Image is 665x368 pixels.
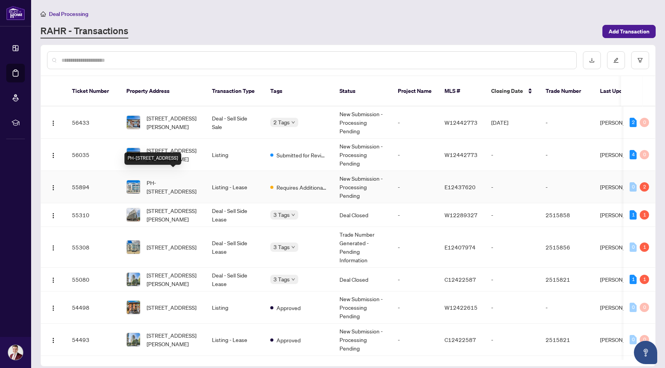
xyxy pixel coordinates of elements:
[333,203,392,227] td: Deal Closed
[273,210,290,219] span: 3 Tags
[485,171,539,203] td: -
[291,277,295,281] span: down
[127,148,140,161] img: thumbnail-img
[50,120,56,126] img: Logo
[49,10,88,17] span: Deal Processing
[630,182,637,192] div: 0
[147,114,199,131] span: [STREET_ADDRESS][PERSON_NAME]
[333,291,392,324] td: New Submission - Processing Pending
[485,268,539,291] td: -
[66,291,120,324] td: 54498
[333,268,392,291] td: Deal Closed
[594,203,652,227] td: [PERSON_NAME]
[630,118,637,127] div: 2
[444,276,476,283] span: C12422587
[127,273,140,286] img: thumbnail-img
[634,341,657,364] button: Open asap
[66,171,120,203] td: 55894
[66,324,120,356] td: 54493
[127,180,140,194] img: thumbnail-img
[127,208,140,221] img: thumbnail-img
[640,210,649,220] div: 1
[594,291,652,324] td: [PERSON_NAME]
[333,324,392,356] td: New Submission - Processing Pending
[594,324,652,356] td: [PERSON_NAME]
[206,227,264,268] td: Deal - Sell Side Lease
[206,268,264,291] td: Deal - Sell Side Lease
[8,345,23,360] img: Profile Icon
[120,76,206,106] th: Property Address
[66,203,120,227] td: 55310
[539,324,594,356] td: 2515821
[333,227,392,268] td: Trade Number Generated - Pending Information
[40,24,128,38] a: RAHR - Transactions
[392,268,438,291] td: -
[127,301,140,314] img: thumbnail-img
[66,106,120,139] td: 56433
[50,305,56,311] img: Logo
[50,337,56,344] img: Logo
[206,203,264,227] td: Deal - Sell Side Lease
[631,51,649,69] button: filter
[291,245,295,249] span: down
[50,185,56,191] img: Logo
[607,51,625,69] button: edit
[276,183,327,192] span: Requires Additional Docs
[127,241,140,254] img: thumbnail-img
[392,76,438,106] th: Project Name
[47,209,59,221] button: Logo
[276,303,301,312] span: Approved
[147,146,199,163] span: [STREET_ADDRESS][PERSON_NAME]
[640,150,649,159] div: 0
[630,242,637,252] div: 0
[127,116,140,129] img: thumbnail-img
[40,11,46,17] span: home
[630,275,637,284] div: 1
[206,139,264,171] td: Listing
[594,139,652,171] td: [PERSON_NAME]
[147,206,199,223] span: [STREET_ADDRESS][PERSON_NAME]
[539,171,594,203] td: -
[66,76,120,106] th: Ticket Number
[444,244,476,251] span: E12407974
[444,304,478,311] span: W12422615
[47,301,59,314] button: Logo
[124,152,181,165] div: PH-[STREET_ADDRESS]
[392,171,438,203] td: -
[291,120,295,124] span: down
[640,182,649,192] div: 2
[333,106,392,139] td: New Submission - Processing Pending
[444,336,476,343] span: C12422587
[539,106,594,139] td: -
[485,106,539,139] td: [DATE]
[485,227,539,268] td: -
[206,76,264,106] th: Transaction Type
[444,151,478,158] span: W12442773
[640,118,649,127] div: 0
[47,241,59,253] button: Logo
[444,211,478,218] span: W12289327
[50,152,56,159] img: Logo
[66,268,120,291] td: 55080
[583,51,601,69] button: download
[333,139,392,171] td: New Submission - Processing Pending
[333,171,392,203] td: New Submission - Processing Pending
[273,275,290,284] span: 3 Tags
[147,331,199,348] span: [STREET_ADDRESS][PERSON_NAME]
[630,335,637,344] div: 0
[485,203,539,227] td: -
[273,118,290,127] span: 2 Tags
[602,25,656,38] button: Add Transaction
[147,271,199,288] span: [STREET_ADDRESS][PERSON_NAME]
[594,106,652,139] td: [PERSON_NAME]
[392,227,438,268] td: -
[47,181,59,193] button: Logo
[630,150,637,159] div: 4
[485,76,539,106] th: Closing Date
[594,171,652,203] td: [PERSON_NAME]
[147,243,196,251] span: [STREET_ADDRESS]
[66,139,120,171] td: 56035
[6,6,25,20] img: logo
[539,203,594,227] td: 2515858
[47,116,59,129] button: Logo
